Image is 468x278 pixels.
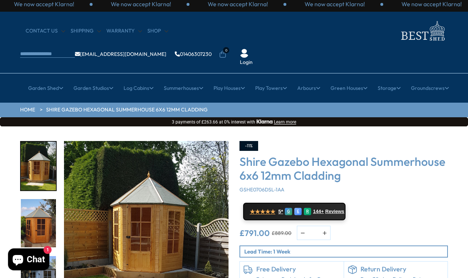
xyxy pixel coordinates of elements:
a: Arbours [297,79,320,97]
img: User Icon [240,49,249,58]
img: GAZEBO3_a4010739-b6a5-498e-92d9-df960c29dd54_200x200.jpg [21,142,56,190]
div: R [304,208,311,215]
a: CONTACT US [26,27,65,35]
a: Storage [378,79,401,97]
h3: Shire Gazebo Hexagonal Summerhouse 6x6 12mm Cladding [239,155,448,183]
a: Groundscrews [411,79,449,97]
a: 01406307230 [175,52,212,57]
span: ★★★★★ [250,208,275,215]
div: -11% [239,141,258,151]
inbox-online-store-chat: Shopify online store chat [6,248,52,272]
span: 144+ [313,209,324,214]
h6: Return Delivery [361,265,444,273]
img: logo [397,19,448,43]
p: Lead Time: 1 Week [244,248,447,255]
ins: £791.00 [239,229,270,237]
a: [EMAIL_ADDRESS][DOMAIN_NAME] [75,52,166,57]
div: E [294,208,302,215]
a: Shire Gazebo Hexagonal Summerhouse 6x6 12mm Cladding [46,106,208,114]
span: Reviews [325,209,344,214]
a: Garden Shed [28,79,63,97]
a: Play Houses [214,79,245,97]
a: Login [240,59,253,66]
h6: Free Delivery [256,265,340,273]
a: Garden Studios [73,79,113,97]
a: Summerhouses [164,79,203,97]
a: Green Houses [331,79,367,97]
span: GSHE0706DSL-1AA [239,186,284,193]
div: 2 / 15 [20,198,57,248]
a: Shop [147,27,168,35]
a: Warranty [106,27,142,35]
a: HOME [20,106,35,114]
div: 1 / 15 [20,141,57,191]
del: £889.00 [272,231,291,236]
div: G [285,208,292,215]
img: GazeboSummerhouse_1_80dea669-3cf9-4c13-9e72-5b7c98d86ff1_200x200.jpg [21,199,56,248]
span: 0 [223,47,229,53]
a: Play Towers [255,79,287,97]
a: ★★★★★ 5* G E R 144+ Reviews [243,203,346,220]
a: Shipping [71,27,101,35]
a: Log Cabins [124,79,154,97]
a: 0 [219,51,226,58]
